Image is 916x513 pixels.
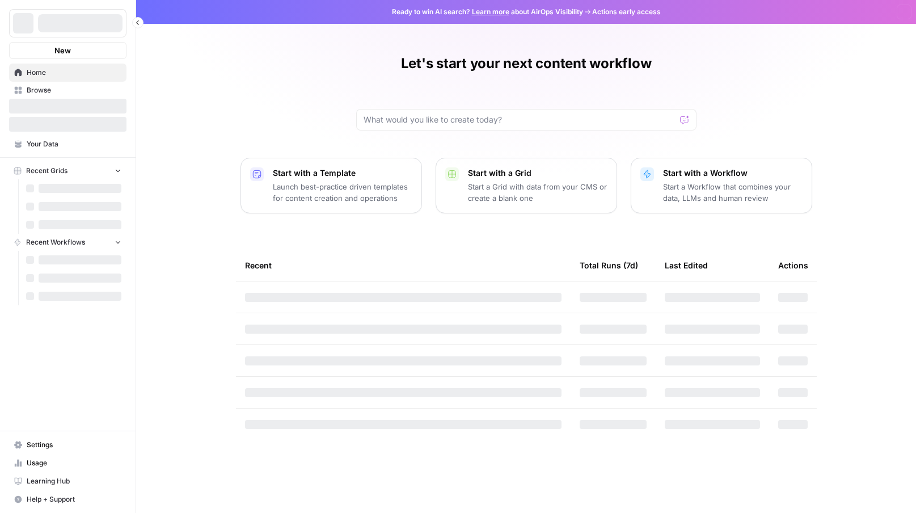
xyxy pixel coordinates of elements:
p: Start with a Workflow [663,167,803,179]
p: Start with a Grid [468,167,607,179]
button: Start with a GridStart a Grid with data from your CMS or create a blank one [436,158,617,213]
p: Start a Workflow that combines your data, LLMs and human review [663,181,803,204]
span: Your Data [27,139,121,149]
div: Actions [778,250,808,281]
span: Home [27,68,121,78]
span: New [54,45,71,56]
span: Help + Support [27,494,121,504]
button: New [9,42,126,59]
span: Usage [27,458,121,468]
span: Recent Grids [26,166,67,176]
span: Settings [27,440,121,450]
p: Start a Grid with data from your CMS or create a blank one [468,181,607,204]
button: Help + Support [9,490,126,508]
button: Recent Grids [9,162,126,179]
a: Learning Hub [9,472,126,490]
a: Usage [9,454,126,472]
span: Browse [27,85,121,95]
button: Recent Workflows [9,234,126,251]
h1: Let's start your next content workflow [401,54,652,73]
a: Your Data [9,135,126,153]
p: Launch best-practice driven templates for content creation and operations [273,181,412,204]
a: Browse [9,81,126,99]
button: Start with a TemplateLaunch best-practice driven templates for content creation and operations [240,158,422,213]
span: Ready to win AI search? about AirOps Visibility [392,7,583,17]
span: Learning Hub [27,476,121,486]
span: Recent Workflows [26,237,85,247]
a: Settings [9,436,126,454]
a: Home [9,64,126,82]
input: What would you like to create today? [364,114,676,125]
div: Recent [245,250,562,281]
span: Actions early access [592,7,661,17]
a: Learn more [472,7,509,16]
button: Start with a WorkflowStart a Workflow that combines your data, LLMs and human review [631,158,812,213]
div: Total Runs (7d) [580,250,638,281]
div: Last Edited [665,250,708,281]
p: Start with a Template [273,167,412,179]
